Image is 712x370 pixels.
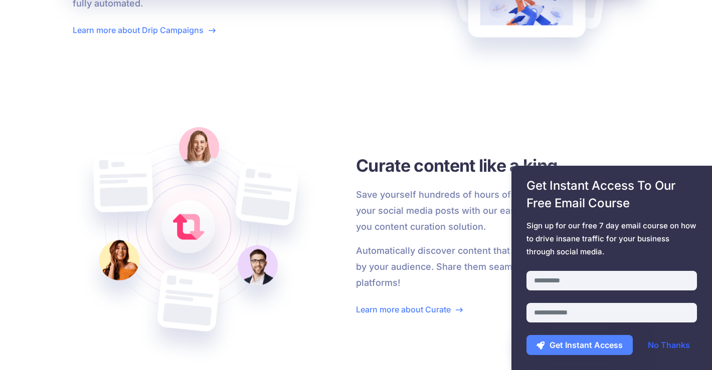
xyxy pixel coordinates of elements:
a: No Thanks [638,335,700,355]
img: Curate Social [73,122,320,367]
p: Automatically discover content that is already popular and loved by your audience. Share them sea... [356,243,639,291]
button: Get Instant Access [526,335,633,355]
span: Get Instant Access To Our Free Email Course [526,177,697,212]
a: Learn more about Drip Campaigns [73,25,216,35]
a: Learn more about Curate [356,304,463,314]
p: Save yourself hundreds of hours of manual curating content for your social media posts with our e... [356,187,639,235]
span: Sign up for our free 7 day email course on how to drive insane traffic for your business through ... [526,219,697,258]
h3: Curate content like a king [356,154,639,177]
